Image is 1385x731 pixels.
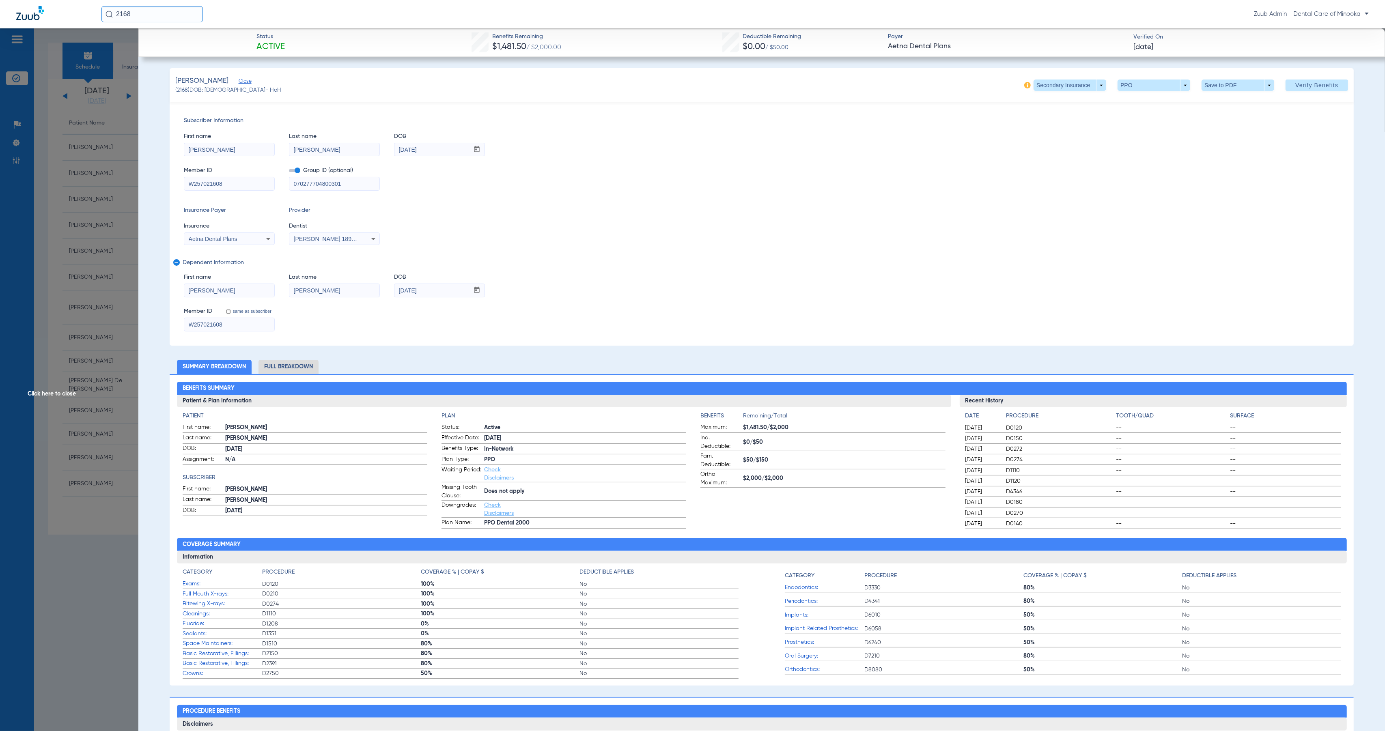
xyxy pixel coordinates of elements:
[183,568,212,576] h4: Category
[785,665,864,674] span: Orthodontics:
[262,660,421,668] span: D2391
[580,580,739,588] span: No
[1182,597,1341,605] span: No
[183,412,427,420] h4: Patient
[492,32,561,41] span: Benefits Remaining
[421,568,484,576] h4: Coverage % | Copay $
[1006,434,1114,443] span: D0150
[1230,488,1341,496] span: --
[743,412,945,423] span: Remaining/Total
[484,467,514,481] a: Check Disclaimers
[700,412,743,420] h4: Benefits
[106,11,113,18] img: Search Icon
[256,41,285,53] span: Active
[1116,498,1227,506] span: --
[421,630,579,638] span: 0%
[580,610,739,618] span: No
[700,434,740,451] span: Ind. Deductible:
[1230,412,1341,423] app-breakdown-title: Surface
[442,412,686,420] h4: Plan
[864,666,1023,674] span: D8080
[177,705,1347,718] h2: Procedure Benefits
[184,116,1340,125] span: Subscriber Information
[1230,424,1341,432] span: --
[289,166,380,175] span: Group ID (optional)
[864,625,1023,633] span: D6058
[965,456,999,464] span: [DATE]
[183,473,427,482] h4: Subscriber
[1133,42,1153,52] span: [DATE]
[421,580,579,588] span: 100%
[1006,477,1114,485] span: D1120
[580,590,739,598] span: No
[183,639,262,648] span: Space Maintainers:
[1230,520,1341,528] span: --
[1133,33,1372,41] span: Verified On
[183,600,262,608] span: Bitewing X-rays:
[294,236,374,242] span: [PERSON_NAME] 1891472064
[183,423,222,433] span: First name:
[1182,572,1236,580] h4: Deductible Applies
[1023,611,1182,619] span: 50%
[484,519,686,527] span: PPO Dental 2000
[421,649,579,658] span: 80%
[442,466,481,482] span: Waiting Period:
[225,424,427,432] span: [PERSON_NAME]
[1006,520,1114,528] span: D0140
[1182,568,1341,583] app-breakdown-title: Deductible Applies
[766,45,789,50] span: / $50.00
[785,568,864,583] app-breakdown-title: Category
[1006,467,1114,475] span: D1110
[262,600,421,608] span: D0274
[965,434,999,443] span: [DATE]
[580,640,739,648] span: No
[580,669,739,677] span: No
[743,456,945,464] span: $50/$150
[965,498,999,506] span: [DATE]
[965,412,999,420] h4: Date
[183,444,222,454] span: DOB:
[421,640,579,648] span: 80%
[484,502,514,516] a: Check Disclaimers
[262,568,421,579] app-breakdown-title: Procedure
[184,206,275,215] span: Insurance Payer
[289,273,380,282] span: Last name
[1006,498,1114,506] span: D0180
[1023,625,1182,633] span: 50%
[1034,80,1106,91] button: Secondary Insurance
[864,572,897,580] h4: Procedure
[262,568,295,576] h4: Procedure
[484,445,686,454] span: In-Network
[580,630,739,638] span: No
[1116,477,1227,485] span: --
[225,485,427,494] span: [PERSON_NAME]
[1023,584,1182,592] span: 80%
[1182,625,1341,633] span: No
[1254,10,1369,18] span: Zuub Admin - Dental Care of Minooka
[1116,445,1227,453] span: --
[1182,652,1341,660] span: No
[442,434,481,443] span: Effective Date:
[580,660,739,668] span: No
[442,501,481,517] span: Downgrades:
[183,659,262,668] span: Basic Restorative, Fillings:
[1230,412,1341,420] h4: Surface
[580,568,739,579] app-breakdown-title: Deductible Applies
[189,236,237,242] span: Aetna Dental Plans
[289,206,380,215] span: Provider
[442,444,481,454] span: Benefits Type:
[864,611,1023,619] span: D6010
[700,452,740,469] span: Fam. Deductible:
[442,423,481,433] span: Status:
[743,474,945,483] span: $2,000/$2,000
[173,259,178,269] mat-icon: remove
[700,423,740,433] span: Maximum:
[1116,520,1227,528] span: --
[442,518,481,528] span: Plan Name:
[888,41,1126,52] span: Aetna Dental Plans
[177,395,951,408] h3: Patient & Plan Information
[864,639,1023,647] span: D6240
[580,600,739,608] span: No
[1006,456,1114,464] span: D0274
